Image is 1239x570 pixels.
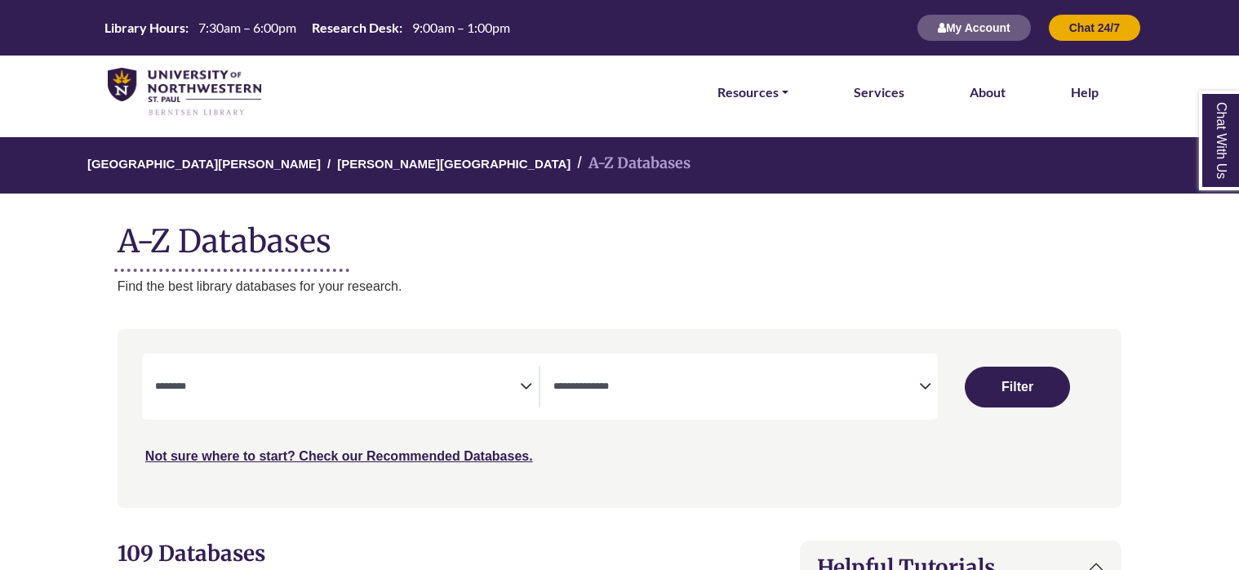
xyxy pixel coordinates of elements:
span: 9:00am – 1:00pm [412,20,510,35]
img: library_home [108,68,261,117]
a: Chat 24/7 [1048,20,1141,34]
a: [PERSON_NAME][GEOGRAPHIC_DATA] [337,154,571,171]
th: Library Hours: [98,19,189,36]
span: 7:30am – 6:00pm [198,20,296,35]
textarea: Search [553,381,919,394]
li: A-Z Databases [571,152,691,176]
button: Chat 24/7 [1048,14,1141,42]
a: [GEOGRAPHIC_DATA][PERSON_NAME] [87,154,321,171]
a: About [970,82,1006,103]
th: Research Desk: [305,19,403,36]
span: 109 Databases [118,540,265,567]
nav: breadcrumb [118,137,1121,194]
a: Resources [717,82,788,103]
textarea: Search [155,381,521,394]
a: Help [1071,82,1099,103]
h1: A-Z Databases [118,210,1121,260]
button: Submit for Search Results [965,367,1069,407]
a: Hours Today [98,19,517,38]
a: Not sure where to start? Check our Recommended Databases. [145,449,533,463]
nav: Search filters [118,329,1121,507]
button: My Account [917,14,1032,42]
a: My Account [917,20,1032,34]
table: Hours Today [98,19,517,34]
p: Find the best library databases for your research. [118,276,1121,297]
a: Services [854,82,904,103]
